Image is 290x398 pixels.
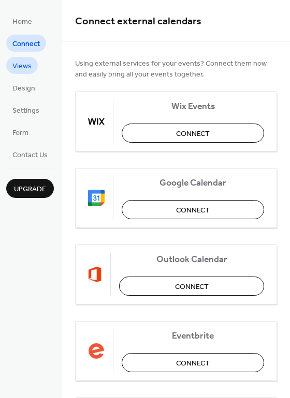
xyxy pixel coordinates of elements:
span: Wix Events [122,101,264,112]
span: Connect external calendars [75,11,201,32]
a: Home [6,12,38,29]
span: Form [12,128,28,139]
button: Upgrade [6,179,54,198]
span: Home [12,17,32,27]
span: Settings [12,105,39,116]
span: Outlook Calendar [119,254,264,265]
button: Connect [122,200,264,219]
span: Connect [175,282,209,293]
button: Connect [122,353,264,372]
a: Contact Us [6,146,54,163]
img: google [88,190,105,206]
span: Upgrade [14,184,46,195]
a: Form [6,124,35,141]
a: Design [6,79,41,96]
span: Connect [176,129,210,140]
img: outlook [88,266,102,283]
span: Design [12,83,35,94]
span: Views [12,61,32,72]
span: Connect [176,205,210,216]
span: Using external services for your events? Connect them now and easily bring all your events together. [75,58,277,80]
img: wix [88,113,105,130]
a: Settings [6,101,46,118]
span: Contact Us [12,150,48,161]
button: Connect [119,277,264,296]
span: Connect [176,358,210,369]
span: Eventbrite [122,331,264,342]
a: Views [6,57,38,74]
img: eventbrite [88,343,105,359]
a: Connect [6,35,46,52]
button: Connect [122,124,264,143]
span: Google Calendar [122,178,264,189]
span: Connect [12,39,40,50]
